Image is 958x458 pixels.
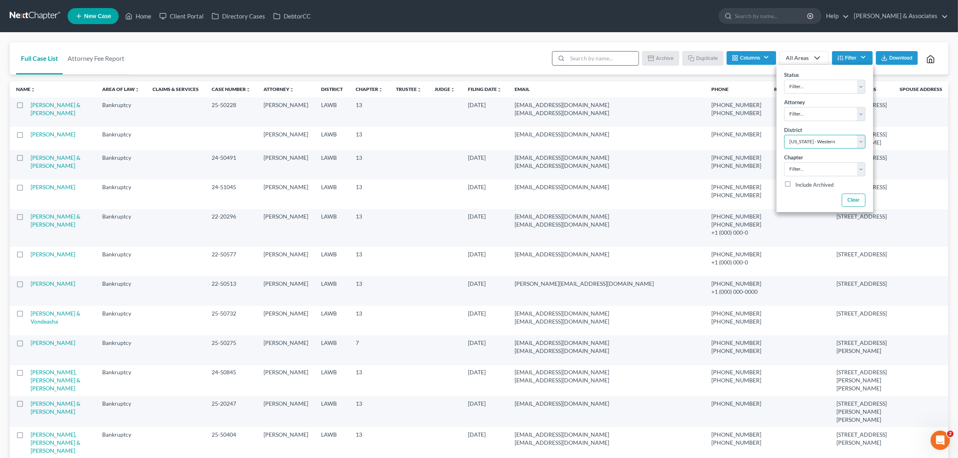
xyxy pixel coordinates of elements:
i: unfold_more [289,87,294,92]
td: Bankruptcy [96,127,146,150]
a: [PERSON_NAME] [31,339,75,346]
a: Full Case List [16,42,63,74]
a: [PERSON_NAME] & [PERSON_NAME] [31,400,80,415]
td: [PERSON_NAME] [257,179,315,209]
div: Filter [777,65,873,212]
td: Bankruptcy [96,365,146,396]
td: 13 [349,276,389,305]
td: [PERSON_NAME] [257,396,315,427]
pre: [EMAIL_ADDRESS][DOMAIN_NAME] [515,130,698,138]
td: 24-51045 [205,179,257,209]
a: Directory Cases [208,9,269,23]
td: Bankruptcy [96,97,146,127]
a: Area of Lawunfold_more [102,86,140,92]
pre: [PHONE_NUMBER] [711,400,761,408]
a: DebtorCC [269,9,315,23]
td: 13 [349,427,389,458]
td: [STREET_ADDRESS] [830,276,893,305]
pre: [PHONE_NUMBER] +1 (000) 000-0 [711,250,761,266]
td: 22-50513 [205,276,257,305]
td: Bankruptcy [96,276,146,305]
button: Filter [832,51,873,65]
td: 13 [349,127,389,150]
td: [STREET_ADDRESS][PERSON_NAME][PERSON_NAME] [830,365,893,396]
a: Judgeunfold_more [435,86,455,92]
td: [STREET_ADDRESS][PERSON_NAME][PERSON_NAME] [830,396,893,427]
a: Attorneyunfold_more [264,86,294,92]
pre: [PHONE_NUMBER] [711,130,761,138]
td: 25-50404 [205,427,257,458]
td: 25-50228 [205,97,257,127]
td: Bankruptcy [96,150,146,179]
td: [PERSON_NAME] [257,127,315,150]
pre: [PERSON_NAME][EMAIL_ADDRESS][DOMAIN_NAME] [515,280,698,288]
td: [DATE] [461,247,508,276]
span: Download [889,55,913,61]
td: [STREET_ADDRESS][PERSON_NAME] [830,427,893,458]
pre: [EMAIL_ADDRESS][DOMAIN_NAME] [EMAIL_ADDRESS][DOMAIN_NAME] [515,212,698,229]
button: Columns [727,51,776,65]
td: 13 [349,396,389,427]
td: [DATE] [461,335,508,365]
pre: [PHONE_NUMBER] [PHONE_NUMBER] [711,368,761,384]
a: [PERSON_NAME], [PERSON_NAME] & [PERSON_NAME] [31,431,80,454]
td: 25-50275 [205,335,257,365]
td: 13 [349,247,389,276]
label: Chapter [784,154,803,162]
div: All Areas [786,54,809,62]
pre: [PHONE_NUMBER] [PHONE_NUMBER] [711,183,761,199]
a: Case Numberunfold_more [212,86,251,92]
td: Bankruptcy [96,306,146,335]
td: 22-50577 [205,247,257,276]
td: 25-20247 [205,396,257,427]
th: District [315,81,349,97]
td: [PERSON_NAME] [257,209,315,247]
a: Help [822,9,849,23]
a: Attorney Fee Report [63,42,129,74]
iframe: Intercom live chat [931,431,950,450]
th: Claims & Services [146,81,205,97]
pre: [EMAIL_ADDRESS][DOMAIN_NAME] [EMAIL_ADDRESS][DOMAIN_NAME] [515,309,698,326]
td: LAWB [315,97,349,127]
td: LAWB [315,150,349,179]
i: unfold_more [417,87,422,92]
td: [STREET_ADDRESS] [830,306,893,335]
td: Bankruptcy [96,209,146,247]
td: [DATE] [461,97,508,127]
td: LAWB [315,127,349,150]
td: [PERSON_NAME] [257,335,315,365]
td: [STREET_ADDRESS] [830,209,893,247]
a: [PERSON_NAME] & [PERSON_NAME] [31,213,80,228]
button: Download [876,51,918,65]
td: LAWB [315,365,349,396]
td: [PERSON_NAME] [257,247,315,276]
pre: [EMAIL_ADDRESS][DOMAIN_NAME] [515,250,698,258]
pre: [EMAIL_ADDRESS][DOMAIN_NAME] [EMAIL_ADDRESS][DOMAIN_NAME] [515,431,698,447]
a: [PERSON_NAME] [31,251,75,258]
td: 25-50732 [205,306,257,335]
td: 13 [349,209,389,247]
pre: [PHONE_NUMBER] [PHONE_NUMBER] +1 (000) 000-0 [711,212,761,237]
td: 24-50491 [205,150,257,179]
td: 13 [349,97,389,127]
pre: [PHONE_NUMBER] [PHONE_NUMBER] [711,101,761,117]
td: Bankruptcy [96,247,146,276]
a: [PERSON_NAME] & Associates [850,9,948,23]
i: unfold_more [450,87,455,92]
td: Bankruptcy [96,179,146,209]
td: Bankruptcy [96,335,146,365]
a: Chapterunfold_more [356,86,383,92]
td: [DATE] [461,427,508,458]
pre: [PHONE_NUMBER] [PHONE_NUMBER] [711,154,761,170]
td: LAWB [315,276,349,305]
pre: [EMAIL_ADDRESS][DOMAIN_NAME] [515,400,698,408]
th: Phone [705,81,768,97]
td: 13 [349,306,389,335]
td: [DATE] [461,150,508,179]
td: 24-50845 [205,365,257,396]
a: Trusteeunfold_more [396,86,422,92]
td: [DATE] [461,209,508,247]
input: Search by name... [567,52,639,65]
a: [PERSON_NAME] [31,131,75,138]
pre: [EMAIL_ADDRESS][DOMAIN_NAME] [515,183,698,191]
